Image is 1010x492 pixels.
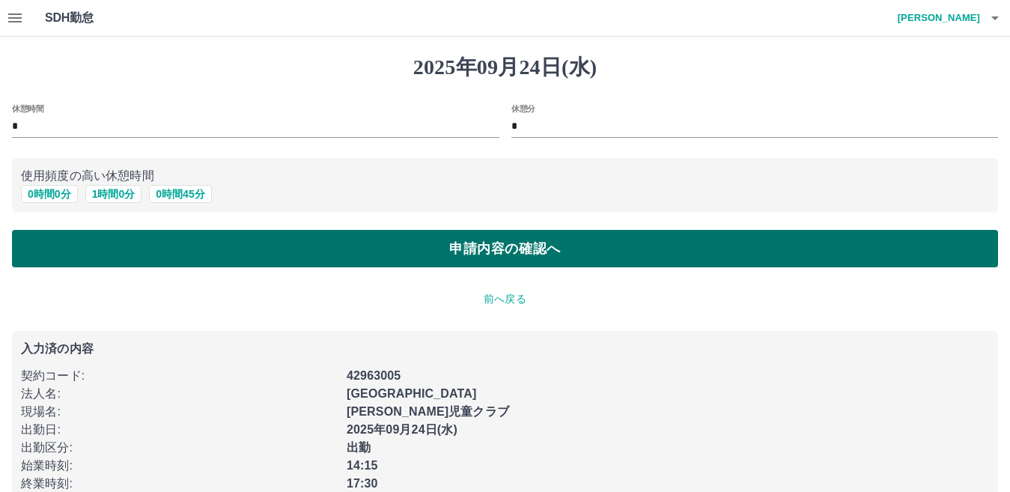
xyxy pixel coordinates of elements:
[85,185,142,203] button: 1時間0分
[347,423,457,436] b: 2025年09月24日(水)
[21,367,338,385] p: 契約コード :
[347,405,509,418] b: [PERSON_NAME]児童クラブ
[12,230,998,267] button: 申請内容の確認へ
[347,387,477,400] b: [GEOGRAPHIC_DATA]
[21,457,338,475] p: 始業時刻 :
[12,55,998,80] h1: 2025年09月24日(水)
[21,439,338,457] p: 出勤区分 :
[347,477,378,490] b: 17:30
[21,385,338,403] p: 法人名 :
[12,103,43,114] label: 休憩時間
[347,441,371,454] b: 出勤
[347,369,401,382] b: 42963005
[347,459,378,472] b: 14:15
[21,185,78,203] button: 0時間0分
[21,167,989,185] p: 使用頻度の高い休憩時間
[21,403,338,421] p: 現場名 :
[21,343,989,355] p: 入力済の内容
[511,103,535,114] label: 休憩分
[149,185,211,203] button: 0時間45分
[21,421,338,439] p: 出勤日 :
[12,291,998,307] p: 前へ戻る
